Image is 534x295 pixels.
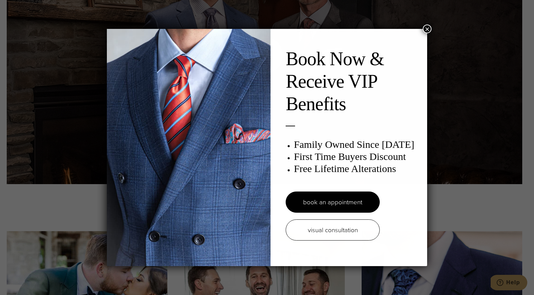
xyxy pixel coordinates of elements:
a: book an appointment [286,192,380,213]
button: Close [423,25,432,33]
a: visual consultation [286,219,380,241]
h3: Family Owned Since [DATE] [294,138,420,151]
span: Help [15,5,29,11]
h2: Book Now & Receive VIP Benefits [286,48,420,116]
h3: First Time Buyers Discount [294,151,420,163]
h3: Free Lifetime Alterations [294,163,420,175]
